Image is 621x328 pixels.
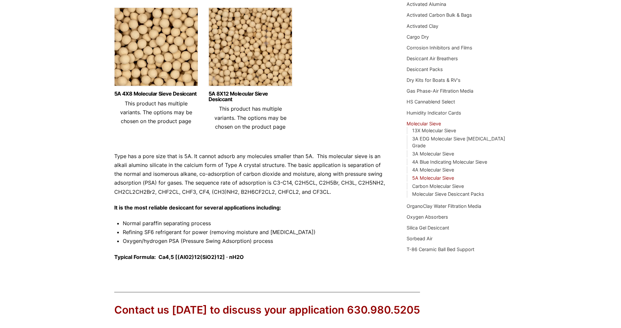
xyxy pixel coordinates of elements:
[114,254,244,260] strong: Typical Formula: Ca4,5 [(Al02)12(SiO2)12] · nH2O
[407,121,441,126] a: Molecular Sieve
[407,225,449,230] a: Silica Gel Desiccant
[407,88,473,94] a: Gas Phase-Air Filtration Media
[407,214,448,220] a: Oxygen Absorbers
[123,228,387,237] li: Refining SF6 refrigerant for power (removing moisture and [MEDICAL_DATA])
[114,152,387,196] p: Type has a pore size that is 5A. It cannot adsorb any molecules smaller than 5A. This molecular s...
[407,56,458,61] a: Desiccant Air Breathers
[209,91,292,102] a: 5A 8X12 Molecular Sieve Desiccant
[412,183,464,189] a: Carbon Molecular Sieve
[407,246,474,252] a: T-86 Ceramic Ball Bed Support
[114,91,198,97] a: 5A 4X8 Molecular Sieve Desiccant
[123,219,387,228] li: Normal paraffin separating process
[407,203,481,209] a: OrganoClay Water Filtration Media
[412,167,454,173] a: 4A Molecular Sieve
[114,204,281,211] strong: It is the most reliable desiccant for several applications including:
[114,303,420,318] div: Contact us [DATE] to discuss your application 630.980.5205
[412,175,454,181] a: 5A Molecular Sieve
[407,77,461,83] a: Dry Kits for Boats & RV's
[120,100,192,124] span: This product has multiple variants. The options may be chosen on the product page
[407,99,455,104] a: HS Cannablend Select
[123,237,387,246] li: Oxygen/hydrogen PSA (Pressure Swing Adsorption) process
[407,45,472,50] a: Corrosion Inhibitors and Films
[407,12,472,18] a: Activated Carbon Bulk & Bags
[407,110,461,116] a: Humidity Indicator Cards
[412,128,456,133] a: 13X Molecular Sieve
[407,34,429,40] a: Cargo Dry
[407,66,443,72] a: Desiccant Packs
[412,136,505,149] a: 3A EDG Molecular Sieve [MEDICAL_DATA] Grade
[214,105,286,130] span: This product has multiple variants. The options may be chosen on the product page
[407,23,438,29] a: Activated Clay
[407,1,446,7] a: Activated Alumina
[412,159,487,165] a: 4A Blue Indicating Molecular Sieve
[412,191,484,197] a: Molecular Sieve Desiccant Packs
[407,236,432,241] a: Sorbead Air
[412,151,454,156] a: 3A Molecular Sieve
